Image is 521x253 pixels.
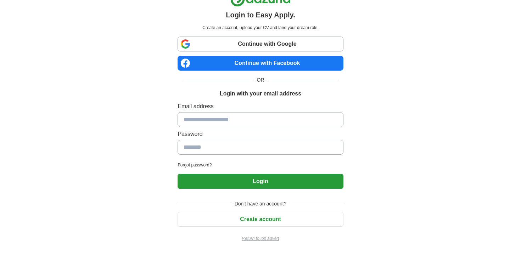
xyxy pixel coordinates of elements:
[178,162,343,168] a: Forgot password?
[178,37,343,51] a: Continue with Google
[226,10,295,20] h1: Login to Easy Apply.
[178,216,343,222] a: Create account
[178,212,343,227] button: Create account
[253,76,269,84] span: OR
[178,130,343,138] label: Password
[178,56,343,71] a: Continue with Facebook
[178,174,343,189] button: Login
[230,200,291,208] span: Don't have an account?
[178,102,343,111] label: Email address
[220,89,301,98] h1: Login with your email address
[179,24,342,31] p: Create an account, upload your CV and land your dream role.
[178,235,343,242] a: Return to job advert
